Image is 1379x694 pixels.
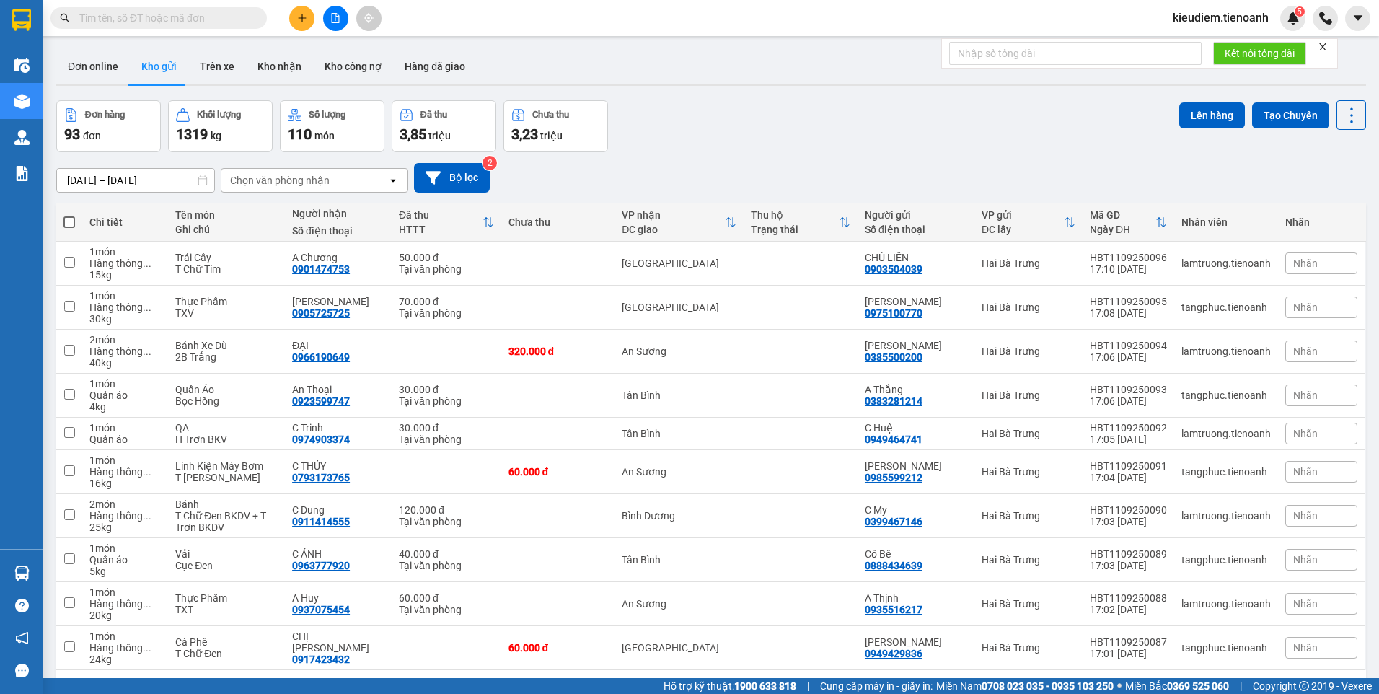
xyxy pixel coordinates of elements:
[1293,302,1318,313] span: Nhãn
[1252,102,1329,128] button: Tạo Chuyến
[1090,263,1167,275] div: 17:10 [DATE]
[865,224,967,235] div: Số điện thoại
[292,384,384,395] div: An Thoại
[14,166,30,181] img: solution-icon
[865,422,967,434] div: C Huệ
[664,678,796,694] span: Hỗ trợ kỹ thuật:
[622,224,725,235] div: ĐC giao
[211,130,221,141] span: kg
[15,631,29,645] span: notification
[175,648,278,659] div: T Chữ Đen
[143,466,151,478] span: ...
[89,216,161,228] div: Chi tiết
[414,163,490,193] button: Bộ lọc
[865,648,922,659] div: 0949429836
[1181,598,1271,610] div: lamtruong.tienoanh
[1090,224,1155,235] div: Ngày ĐH
[292,504,384,516] div: C Dung
[79,10,250,26] input: Tìm tên, số ĐT hoặc mã đơn
[15,599,29,612] span: question-circle
[865,252,967,263] div: CHÚ LIÊN
[1090,351,1167,363] div: 17:06 [DATE]
[865,636,967,648] div: C Nguyệt
[399,384,493,395] div: 30.000 đ
[89,598,161,610] div: Hàng thông thường
[503,100,608,152] button: Chưa thu3,23 triệu
[807,678,809,694] span: |
[622,428,736,439] div: Tân Bình
[314,130,335,141] span: món
[364,13,374,23] span: aim
[622,642,736,654] div: [GEOGRAPHIC_DATA]
[89,258,161,269] div: Hàng thông thường
[1090,307,1167,319] div: 17:08 [DATE]
[1090,516,1167,527] div: 17:03 [DATE]
[508,466,608,478] div: 60.000 đ
[89,642,161,654] div: Hàng thông thường
[1181,346,1271,357] div: lamtruong.tienoanh
[1181,428,1271,439] div: lamtruong.tienoanh
[175,263,278,275] div: T Chữ Tím
[1299,681,1309,691] span: copyright
[85,110,125,120] div: Đơn hàng
[865,560,922,571] div: 0888434639
[292,631,384,654] div: CHỊ HÀ
[982,258,1075,269] div: Hai Bà Trưng
[982,680,1114,692] strong: 0708 023 035 - 0935 103 250
[175,395,278,407] div: Bọc Hồng
[1179,102,1245,128] button: Lên hàng
[392,100,496,152] button: Đã thu3,85 triệu
[734,680,796,692] strong: 1900 633 818
[175,422,278,434] div: QA
[1293,258,1318,269] span: Nhãn
[820,678,933,694] span: Cung cấp máy in - giấy in:
[15,664,29,677] span: message
[1318,42,1328,52] span: close
[1125,678,1229,694] span: Miền Bắc
[1293,642,1318,654] span: Nhãn
[865,516,922,527] div: 0399467146
[175,604,278,615] div: TXT
[175,384,278,395] div: Quần Áo
[175,636,278,648] div: Cà Phê
[428,130,451,141] span: triệu
[1181,390,1271,401] div: tangphuc.tienoanh
[622,510,736,522] div: Bình Dương
[1117,683,1122,689] span: ⚪️
[175,434,278,445] div: H Trơn BKV
[508,216,608,228] div: Chưa thu
[89,401,161,413] div: 4 kg
[1287,12,1300,25] img: icon-new-feature
[865,472,922,483] div: 0985599212
[865,263,922,275] div: 0903504039
[1319,12,1332,25] img: phone-icon
[1090,560,1167,571] div: 17:03 [DATE]
[89,269,161,281] div: 15 kg
[1345,6,1370,31] button: caret-down
[865,340,967,351] div: GIA MINH
[89,422,161,434] div: 1 món
[865,351,922,363] div: 0385500200
[982,390,1075,401] div: Hai Bà Trưng
[89,654,161,665] div: 24 kg
[1181,302,1271,313] div: tangphuc.tienoanh
[420,110,447,120] div: Đã thu
[143,258,151,269] span: ...
[292,460,384,472] div: C THỦY
[83,130,101,141] span: đơn
[1181,466,1271,478] div: tangphuc.tienoanh
[56,49,130,84] button: Đơn online
[89,434,161,445] div: Quần áo
[540,130,563,141] span: triệu
[143,510,151,522] span: ...
[1090,296,1167,307] div: HBT1109250095
[175,296,278,307] div: Thực Phẩm
[313,49,393,84] button: Kho công nợ
[865,209,967,221] div: Người gửi
[399,516,493,527] div: Tại văn phòng
[292,604,350,615] div: 0937075454
[393,49,477,84] button: Hàng đã giao
[89,587,161,598] div: 1 món
[175,498,278,510] div: Bánh
[89,246,161,258] div: 1 món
